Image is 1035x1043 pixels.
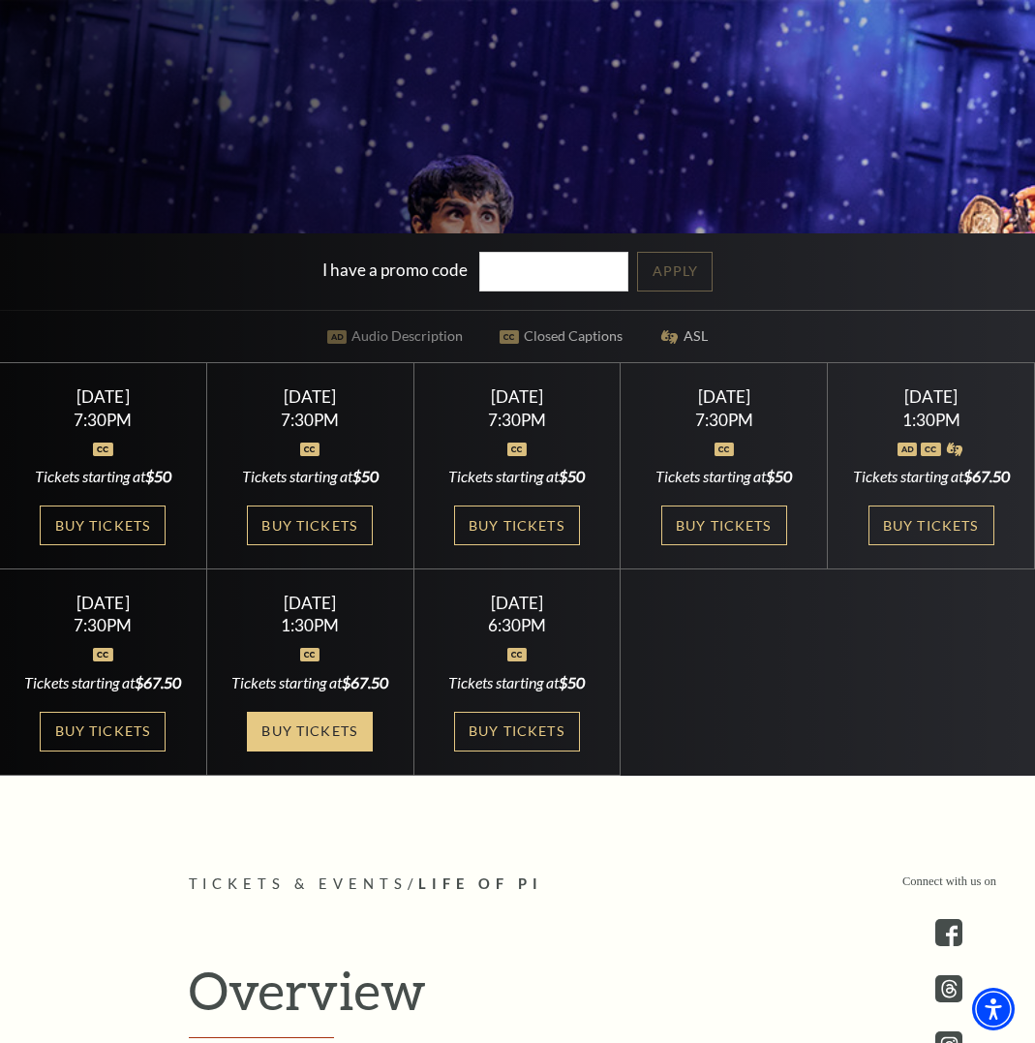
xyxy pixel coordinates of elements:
[189,873,847,897] p: /
[247,506,373,545] a: Buy Tickets
[23,386,183,407] div: [DATE]
[437,617,596,633] div: 6:30PM
[902,873,996,891] p: Connect with us on
[437,412,596,428] div: 7:30PM
[230,593,390,613] div: [DATE]
[437,466,596,487] div: Tickets starting at
[766,467,792,485] span: $50
[437,386,596,407] div: [DATE]
[230,672,390,693] div: Tickets starting at
[661,506,787,545] a: Buy Tickets
[145,467,171,485] span: $50
[851,412,1011,428] div: 1:30PM
[189,875,409,892] span: Tickets & Events
[230,386,390,407] div: [DATE]
[247,712,373,752] a: Buy Tickets
[230,617,390,633] div: 1:30PM
[322,260,468,280] label: I have a promo code
[418,875,543,892] span: Life of Pi
[230,412,390,428] div: 7:30PM
[851,466,1011,487] div: Tickets starting at
[851,386,1011,407] div: [DATE]
[454,506,580,545] a: Buy Tickets
[868,506,994,545] a: Buy Tickets
[644,386,804,407] div: [DATE]
[23,412,183,428] div: 7:30PM
[135,673,181,691] span: $67.50
[23,617,183,633] div: 7:30PM
[963,467,1010,485] span: $67.50
[437,593,596,613] div: [DATE]
[972,988,1015,1030] div: Accessibility Menu
[644,466,804,487] div: Tickets starting at
[23,593,183,613] div: [DATE]
[342,673,388,691] span: $67.50
[40,506,166,545] a: Buy Tickets
[23,466,183,487] div: Tickets starting at
[644,412,804,428] div: 7:30PM
[40,712,166,752] a: Buy Tickets
[189,959,847,1038] h2: Overview
[230,466,390,487] div: Tickets starting at
[935,919,962,946] a: facebook - open in a new tab
[454,712,580,752] a: Buy Tickets
[437,672,596,693] div: Tickets starting at
[935,975,962,1002] a: threads.com - open in a new tab
[352,467,379,485] span: $50
[559,467,585,485] span: $50
[23,672,183,693] div: Tickets starting at
[559,673,585,691] span: $50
